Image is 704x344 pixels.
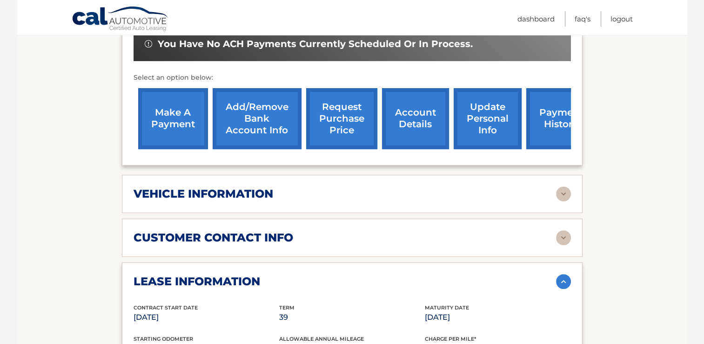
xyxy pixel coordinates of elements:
[138,88,208,149] a: make a payment
[134,187,273,201] h2: vehicle information
[425,304,469,311] span: Maturity Date
[526,88,596,149] a: payment history
[556,274,571,289] img: accordion-active.svg
[134,304,198,311] span: Contract Start Date
[134,336,193,342] span: Starting Odometer
[556,186,571,201] img: accordion-rest.svg
[134,275,260,289] h2: lease information
[382,88,449,149] a: account details
[610,11,633,27] a: Logout
[575,11,590,27] a: FAQ's
[213,88,302,149] a: Add/Remove bank account info
[134,231,293,245] h2: customer contact info
[517,11,555,27] a: Dashboard
[425,336,476,342] span: Charge Per Mile*
[454,88,522,149] a: update personal info
[279,336,364,342] span: Allowable Annual Mileage
[145,40,152,48] img: alert-white.svg
[279,311,425,324] p: 39
[72,6,169,33] a: Cal Automotive
[134,72,571,83] p: Select an option below:
[306,88,377,149] a: request purchase price
[556,230,571,245] img: accordion-rest.svg
[158,38,473,50] span: You have no ACH payments currently scheduled or in process.
[134,311,279,324] p: [DATE]
[425,311,570,324] p: [DATE]
[279,304,295,311] span: Term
